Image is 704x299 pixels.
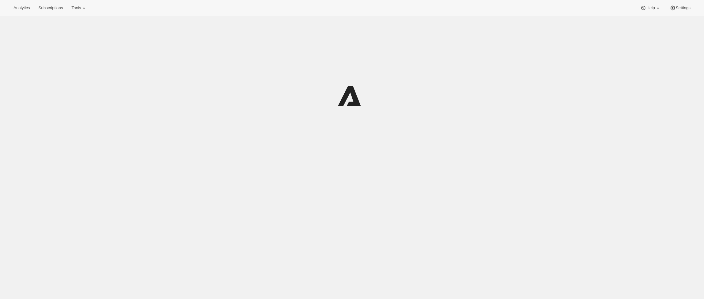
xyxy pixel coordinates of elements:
button: Tools [68,4,91,12]
span: Tools [71,6,81,10]
button: Subscriptions [35,4,67,12]
button: Analytics [10,4,33,12]
span: Analytics [13,6,30,10]
span: Help [646,6,655,10]
button: Settings [666,4,694,12]
span: Settings [676,6,691,10]
span: Subscriptions [38,6,63,10]
button: Help [637,4,664,12]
